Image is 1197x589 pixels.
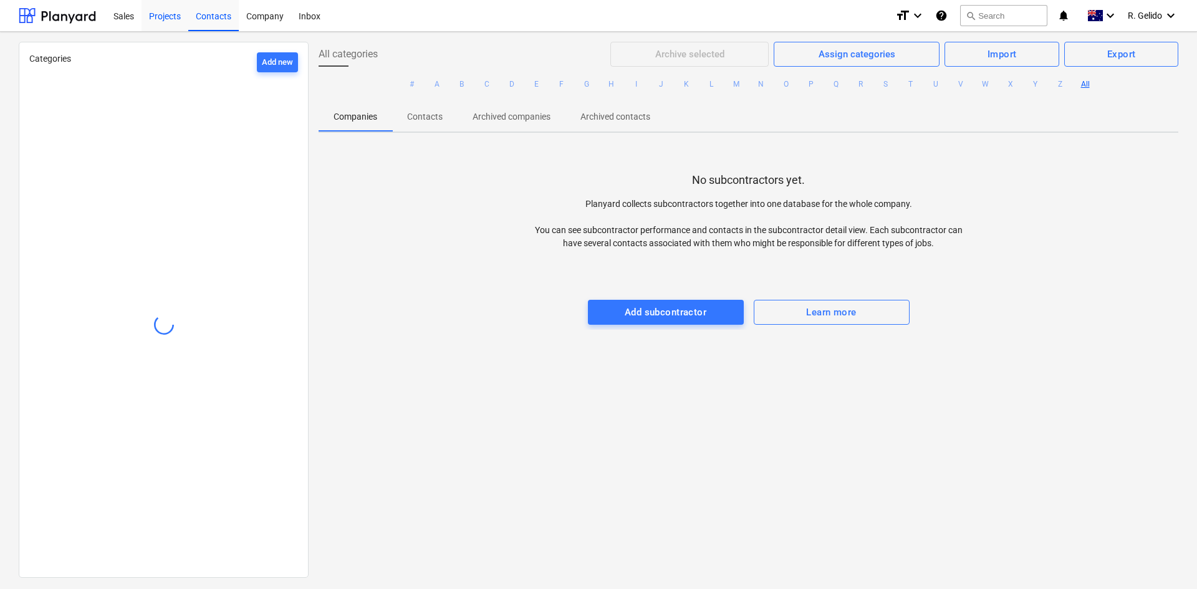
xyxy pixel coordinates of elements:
button: Search [960,5,1047,26]
button: E [529,77,544,92]
button: Import [945,42,1059,67]
p: Planyard collects subcontractors together into one database for the whole company. You can see su... [534,198,964,250]
button: Y [1028,77,1043,92]
div: Export [1107,46,1136,62]
button: H [604,77,619,92]
div: Add subcontractor [625,304,706,320]
p: Contacts [407,110,443,123]
button: F [554,77,569,92]
button: G [579,77,594,92]
button: I [629,77,644,92]
button: S [878,77,893,92]
span: R. Gelido [1128,11,1162,21]
p: Archived contacts [580,110,650,123]
button: U [928,77,943,92]
button: Q [829,77,844,92]
button: V [953,77,968,92]
button: A [430,77,445,92]
div: Learn more [806,304,856,320]
button: K [679,77,694,92]
button: Add subcontractor [588,300,744,325]
button: R [853,77,868,92]
button: All [1078,77,1093,92]
i: keyboard_arrow_down [1103,8,1118,23]
button: L [704,77,719,92]
button: X [1003,77,1018,92]
div: Assign categories [819,46,895,62]
i: keyboard_arrow_down [1163,8,1178,23]
button: D [504,77,519,92]
button: Assign categories [774,42,940,67]
p: Archived companies [473,110,550,123]
button: N [754,77,769,92]
span: Categories [29,54,71,64]
i: notifications [1057,8,1070,23]
button: W [978,77,993,92]
button: Z [1053,77,1068,92]
i: keyboard_arrow_down [910,8,925,23]
button: C [479,77,494,92]
span: search [966,11,976,21]
button: Export [1064,42,1178,67]
button: P [804,77,819,92]
i: format_size [895,8,910,23]
button: J [654,77,669,92]
i: Knowledge base [935,8,948,23]
button: T [903,77,918,92]
p: Companies [334,110,377,123]
button: M [729,77,744,92]
button: B [454,77,469,92]
p: No subcontractors yet. [692,173,805,188]
button: O [779,77,794,92]
button: Learn more [754,300,910,325]
button: Add new [257,52,298,72]
div: Import [988,46,1017,62]
div: Add new [262,55,293,70]
button: # [405,77,420,92]
span: All categories [319,47,378,62]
